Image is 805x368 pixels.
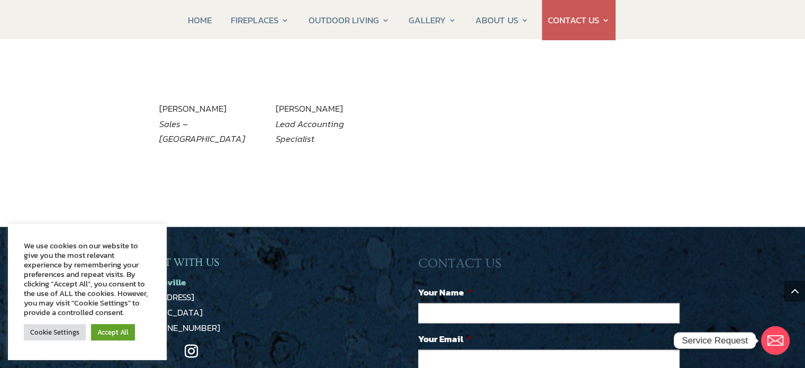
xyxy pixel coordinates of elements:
a: Cookie Settings [24,324,86,340]
a: Accept All [91,324,135,340]
h3: CONTACT US [418,256,688,277]
p: [PERSON_NAME] [276,101,382,147]
label: Your Email [418,333,472,345]
em: Lead Accounting Specialist [276,117,344,146]
em: Sales – [GEOGRAPHIC_DATA] [159,117,245,146]
p: [PERSON_NAME] [159,101,266,147]
div: We use cookies on our website to give you the most relevant experience by remembering your prefer... [24,241,151,317]
a: Follow on Instagram [178,338,205,365]
label: Your Name [418,286,472,298]
a: Email [761,326,790,355]
a: Phone: [PHONE_NUMBER] [117,321,220,335]
span: CONNECT WITH US [117,256,219,268]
